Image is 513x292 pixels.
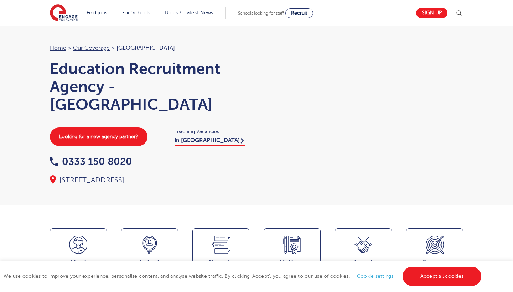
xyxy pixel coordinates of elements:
a: Cookie settings [357,273,394,279]
a: 0333 150 8020 [50,156,132,167]
span: We use cookies to improve your experience, personalise content, and analyse website traffic. By c... [4,273,483,279]
a: GoogleReviews [192,228,249,286]
a: VettingStandards [264,228,321,286]
a: Local Partnerships [335,228,392,286]
h1: Education Recruitment Agency - [GEOGRAPHIC_DATA] [50,60,249,113]
span: Service Area [410,258,459,275]
span: [GEOGRAPHIC_DATA] [116,45,175,51]
span: Vetting Standards [268,258,317,275]
a: Sign up [416,8,447,18]
span: Google Reviews [196,258,245,275]
a: Accept all cookies [403,267,482,286]
a: Recruit [285,8,313,18]
span: Local Partnerships [339,258,388,275]
span: Schools looking for staff [238,11,284,16]
span: Meet the team [54,258,103,275]
span: Recruit [291,10,307,16]
span: Teaching Vacancies [175,127,249,136]
a: in [GEOGRAPHIC_DATA] [175,137,245,146]
div: [STREET_ADDRESS] [50,175,249,185]
a: Home [50,45,66,51]
img: Engage Education [50,4,78,22]
span: > [68,45,71,51]
a: LatestVacancies [121,228,178,286]
span: > [112,45,115,51]
span: Latest Vacancies [125,258,174,275]
a: Blogs & Latest News [165,10,213,15]
a: Our coverage [73,45,110,51]
a: ServiceArea [406,228,463,286]
a: Find jobs [87,10,108,15]
nav: breadcrumb [50,43,249,53]
a: Looking for a new agency partner? [50,127,147,146]
a: For Schools [122,10,150,15]
a: Meetthe team [50,228,107,286]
